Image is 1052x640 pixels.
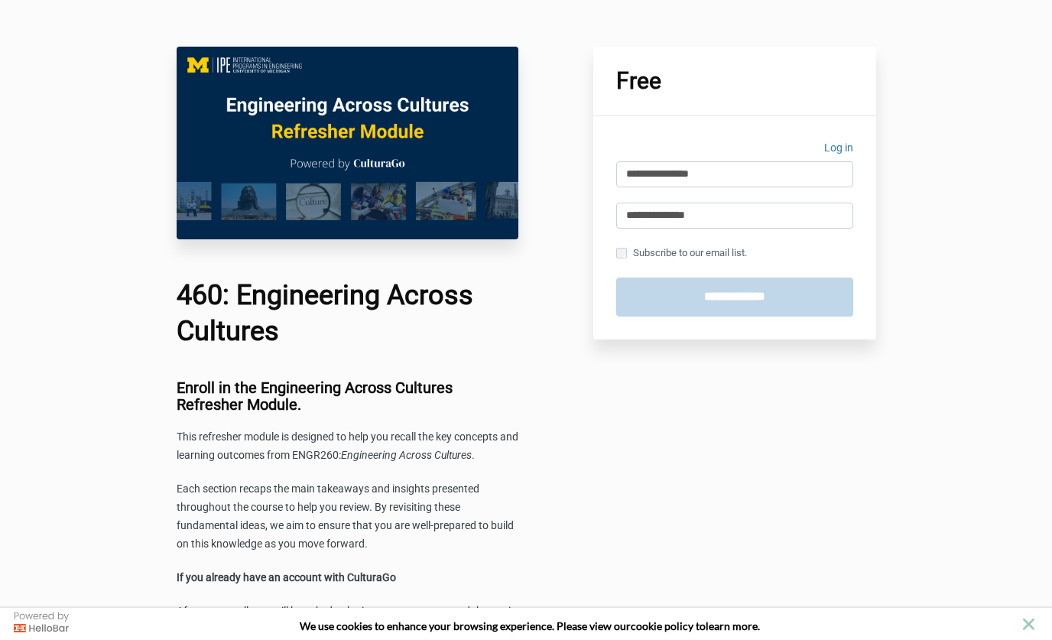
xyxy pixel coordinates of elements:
strong: to [696,619,706,632]
span: This refresher module is designed to help you recall the key concepts and learning outcomes from ... [177,430,518,461]
img: c0f10fc-c575-6ff0-c716-7a6e5a06d1b5_EAC_460_Main_Image.png [177,47,519,239]
h3: Enroll in the Engineering Across Cultures Refresher Module. [177,379,519,413]
button: close [1019,615,1038,634]
span: the course to help you review. By revisiting these fundamental ideas, we aim to ensure that you a... [177,501,514,550]
input: Subscribe to our email list. [616,248,627,258]
h1: Free [616,70,853,93]
span: . [472,449,475,461]
p: After you enroll, you will be asked to login to your account, and then gain access to the course. [177,603,519,639]
span: We use cookies to enhance your browsing experience. Please view our [300,619,631,632]
h1: 460: Engineering Across Cultures [177,278,519,349]
a: Log in [824,139,853,161]
span: Each section recaps the main takeaways and insights presented throughout [177,482,479,513]
span: Engineering Across Cultures [341,449,472,461]
a: cookie policy [631,619,693,632]
label: Subscribe to our email list. [616,245,747,262]
strong: If you already have an account with CulturaGo [177,571,396,583]
span: learn more. [706,619,760,632]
